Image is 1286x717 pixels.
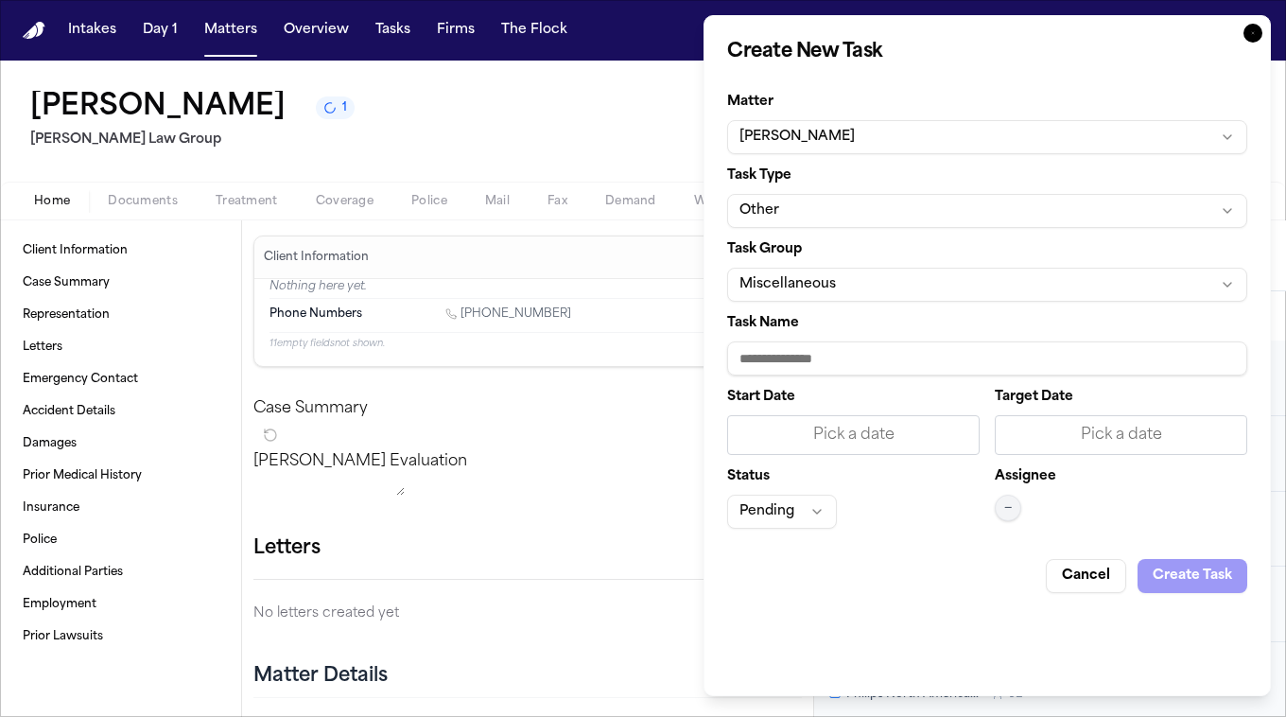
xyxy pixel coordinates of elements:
button: Pick a date [995,415,1247,455]
div: Pick a date [1007,424,1235,446]
button: Other [727,194,1247,228]
button: — [995,495,1021,521]
button: [PERSON_NAME] [727,120,1247,154]
label: Status [727,470,980,483]
label: Task Group [727,243,1247,256]
label: Target Date [995,391,1247,404]
label: Start Date [727,391,980,404]
button: Pending [727,495,837,529]
label: Task Type [727,169,1247,183]
span: Task Name [727,316,799,330]
button: Miscellaneous [727,268,1247,302]
button: Pick a date [727,415,980,455]
label: Matter [727,96,1247,109]
span: — [1004,500,1012,516]
button: Cancel [1046,559,1126,593]
div: Pick a date [739,424,967,446]
h2: Create New Task [727,39,1247,65]
label: Assignee [995,470,1056,483]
